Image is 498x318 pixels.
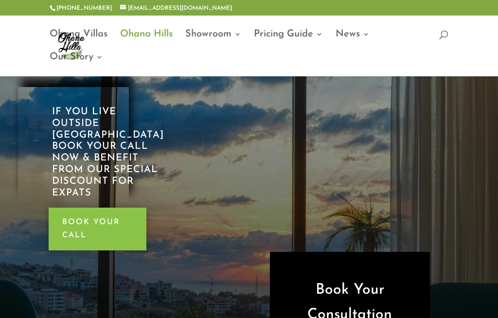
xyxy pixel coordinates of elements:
a: BOOK YOUR CALL [49,208,146,250]
p: IF YOU LIVE OUTSIDE [GEOGRAPHIC_DATA] BOOK YOUR CALL NOW & BENEFIT FROM OUR SPECIAL DISCOUNT FOR ... [52,106,164,199]
a: [EMAIL_ADDRESS][DOMAIN_NAME] [120,5,232,11]
a: News [336,31,370,53]
a: Our Story [50,53,103,76]
a: Ohana Hills [120,31,173,53]
img: ohana-hills [52,26,90,65]
a: Ohana Villas [50,31,107,53]
a: Pricing Guide [254,31,323,53]
a: [PHONE_NUMBER] [56,5,112,11]
a: Showroom [185,31,241,53]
